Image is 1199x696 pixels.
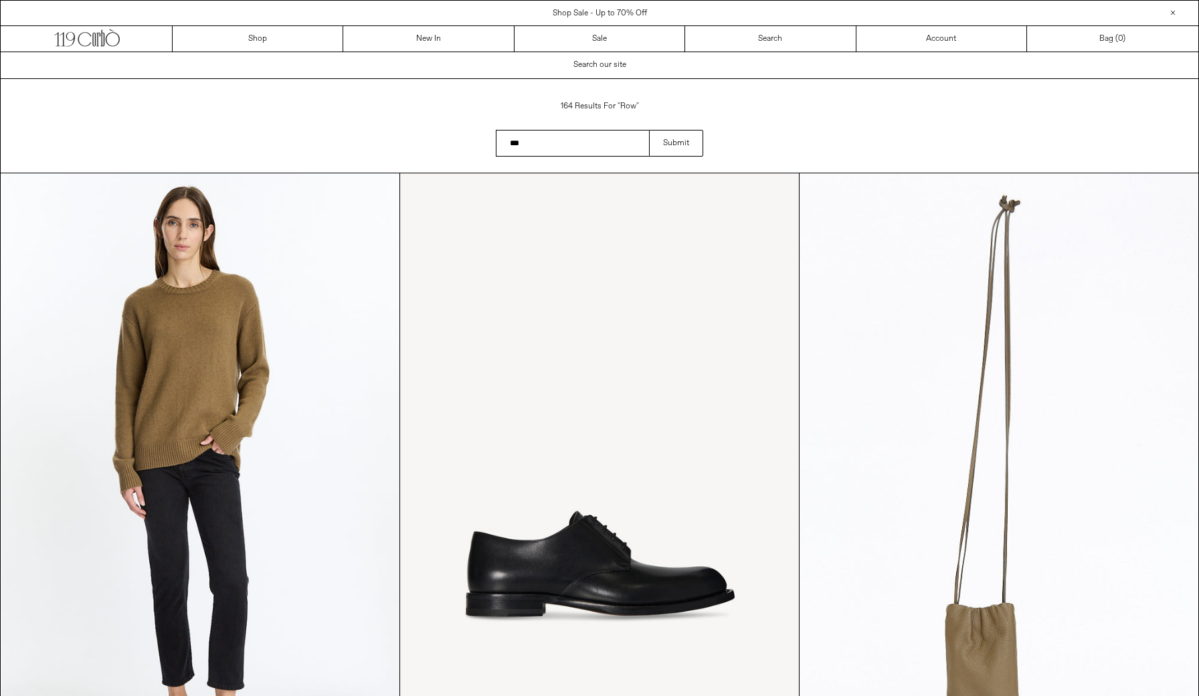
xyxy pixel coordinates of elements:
[573,60,626,70] span: Search our site
[496,95,703,118] h1: 164 results for "row"
[553,8,647,19] a: Shop Sale - Up to 70% Off
[173,26,343,52] a: Shop
[496,130,649,157] input: Search
[1027,26,1198,52] a: Bag ()
[1118,33,1123,44] span: 0
[1118,33,1125,45] span: )
[685,26,856,52] a: Search
[343,26,514,52] a: New In
[856,26,1027,52] a: Account
[649,130,703,157] button: Submit
[515,26,685,52] a: Sale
